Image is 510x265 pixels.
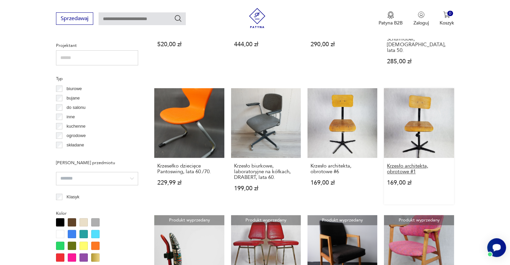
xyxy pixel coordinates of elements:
p: 199,00 zł [234,186,298,191]
p: Zaloguj [413,20,429,26]
p: składane [67,141,84,149]
p: 169,00 zł [387,180,451,186]
h3: Krzesełko dziecięce Pantoswing, lata 60./70. [157,163,221,175]
iframe: Smartsupp widget button [487,238,506,257]
p: 285,00 zł [387,59,451,64]
p: kuchenne [67,123,86,130]
h3: Krzesło biurkowe, laboratoryjne na kółkach, DRABERT, lata 60. [234,163,298,180]
h3: Krzesło architekta, obrotowe #6 [310,163,374,175]
p: 229,99 zł [157,180,221,186]
a: Krzesło biurkowe, laboratoryjne na kółkach, DRABERT, lata 60.Krzesło biurkowe, laboratoryjne na k... [231,88,301,204]
img: Patyna - sklep z meblami i dekoracjami vintage [247,8,267,28]
button: Sprzedawaj [56,12,93,25]
p: 444,00 zł [234,42,298,47]
button: Zaloguj [413,11,429,26]
p: Kolor [56,210,138,217]
a: Sprzedawaj [56,17,93,21]
button: 0Koszyk [440,11,454,26]
a: Krzesło architekta, obrotowe #1Krzesło architekta, obrotowe #1169,00 zł [384,88,454,204]
button: Patyna B2B [379,11,403,26]
img: Ikonka użytkownika [418,11,424,18]
p: Klasyk [67,193,79,201]
button: Szukaj [174,14,182,22]
p: Koszyk [440,20,454,26]
p: 290,00 zł [310,42,374,47]
p: biurowe [67,85,82,92]
p: do salonu [67,104,86,111]
p: bujane [67,94,80,102]
a: Krzesełko dziecięce Pantoswing, lata 60./70.Krzesełko dziecięce Pantoswing, lata 60./70.229,99 zł [154,88,224,204]
p: Typ [56,75,138,82]
p: Patyna B2B [379,20,403,26]
p: 169,00 zł [310,180,374,186]
p: 520,00 zł [157,42,221,47]
div: 0 [447,11,453,16]
p: Projektant [56,42,138,49]
p: taboret [67,151,80,158]
img: Ikona medalu [387,11,394,19]
p: [PERSON_NAME] przedmiotu [56,159,138,167]
h3: Krzesło architekta, obrotowe #1 [387,163,451,175]
img: Ikona koszyka [443,11,450,18]
p: inne [67,113,75,121]
a: Ikona medaluPatyna B2B [379,11,403,26]
p: ogrodowe [67,132,86,139]
h3: Krzesełko dziecięce, proj. [PERSON_NAME] dla Schulmöbel, [DEMOGRAPHIC_DATA], lata 50. [387,25,451,53]
a: Krzesło architekta, obrotowe #6Krzesło architekta, obrotowe #6169,00 zł [307,88,377,204]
